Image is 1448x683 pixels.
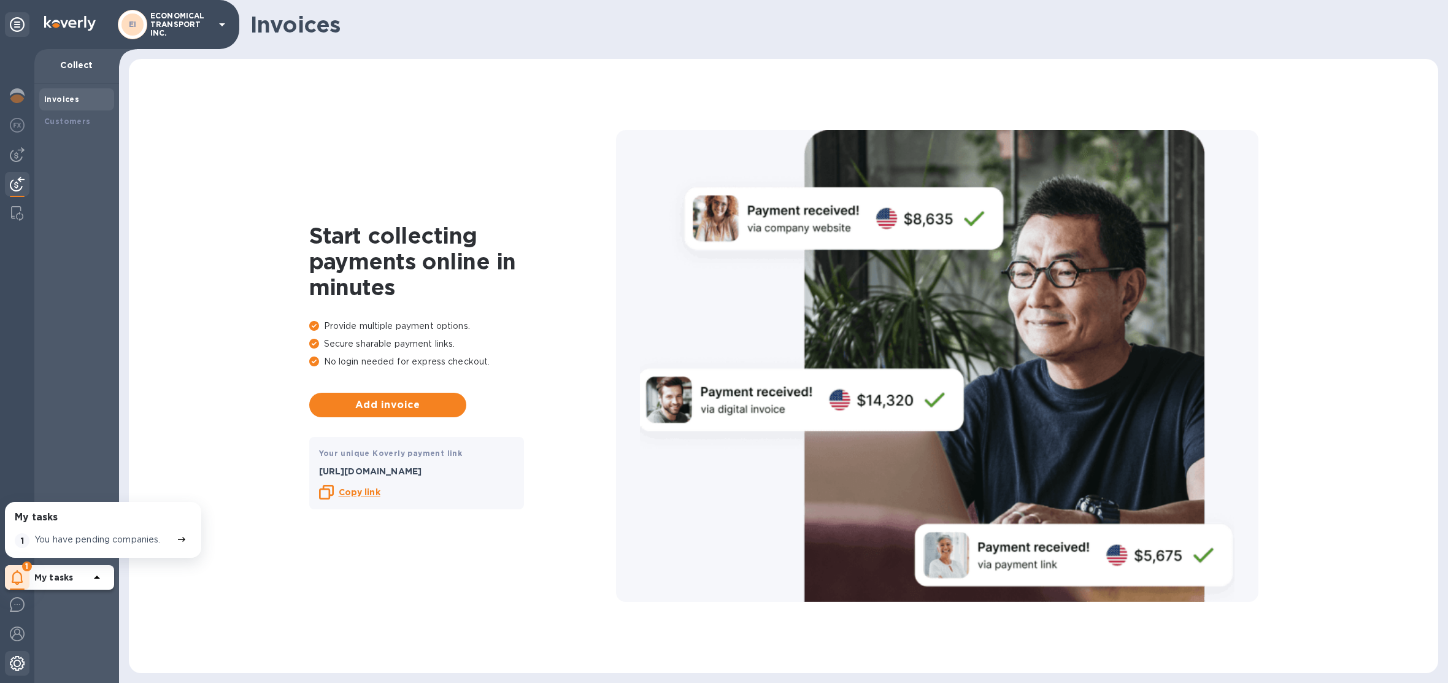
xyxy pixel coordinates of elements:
h3: My tasks [15,512,58,523]
b: Invoices [44,95,79,104]
p: ECONOMICAL TRANSPORT INC. [150,12,212,37]
p: You have pending companies. [34,533,161,546]
button: Add invoice [309,393,466,417]
b: Your unique Koverly payment link [319,449,463,458]
p: Collect [44,59,109,71]
p: Secure sharable payment links. [309,338,616,350]
p: [URL][DOMAIN_NAME] [319,465,514,477]
div: Unpin categories [5,12,29,37]
p: Provide multiple payment options. [309,320,616,333]
img: Foreign exchange [10,118,25,133]
span: Add invoice [319,398,456,412]
b: EI [129,20,137,29]
p: No login needed for express checkout. [309,355,616,368]
b: My tasks [34,573,73,582]
h1: Invoices [250,12,1428,37]
span: 1 [15,533,29,548]
img: Logo [44,16,96,31]
b: Copy link [339,487,380,497]
b: Customers [44,117,91,126]
span: 1 [22,561,32,571]
h1: Start collecting payments online in minutes [309,223,616,300]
